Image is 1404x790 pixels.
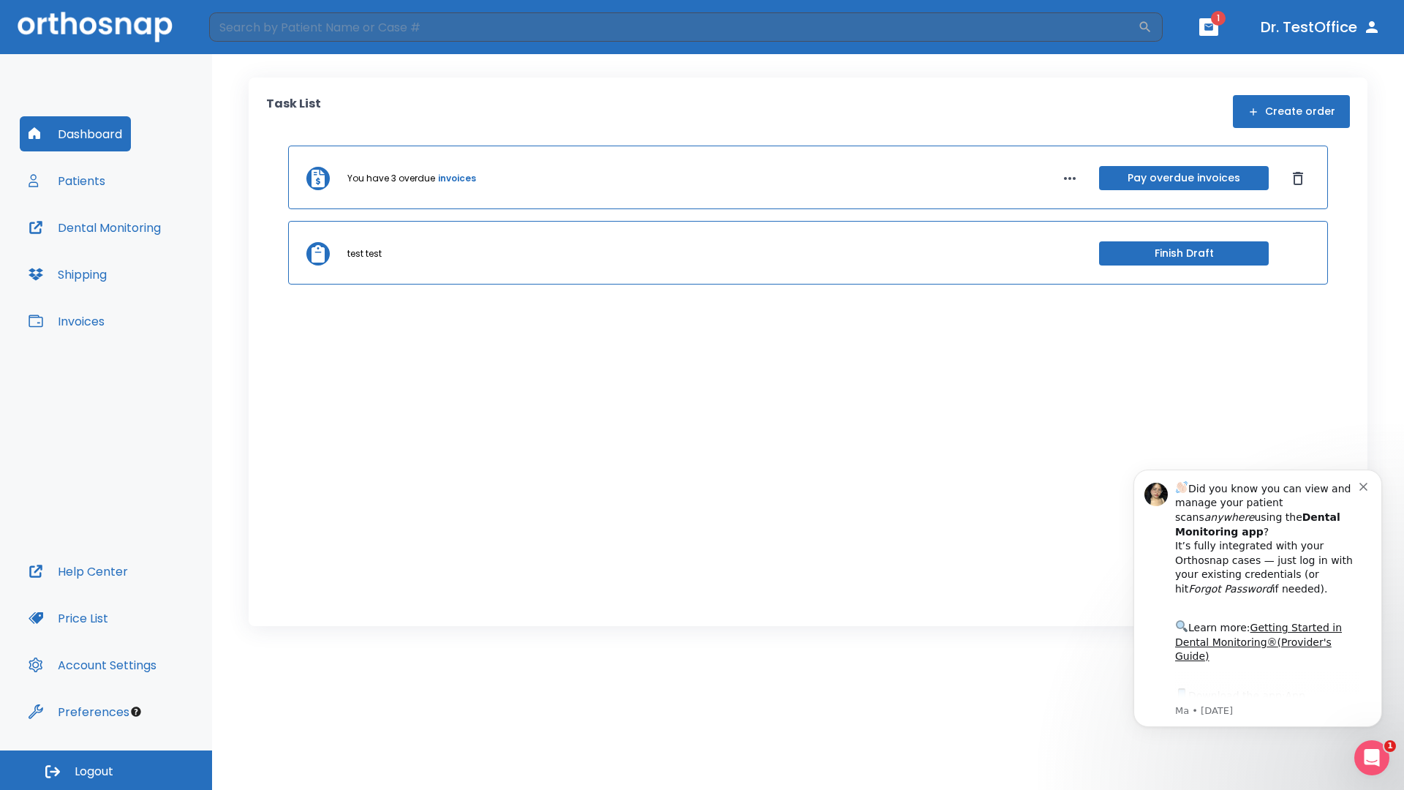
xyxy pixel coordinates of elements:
[20,647,165,682] button: Account Settings
[347,247,382,260] p: test test
[1255,14,1386,40] button: Dr. TestOffice
[20,601,117,636] button: Price List
[20,694,138,729] button: Preferences
[1211,11,1226,26] span: 1
[1099,241,1269,266] button: Finish Draft
[20,210,170,245] button: Dental Monitoring
[438,172,476,185] a: invoices
[1286,167,1310,190] button: Dismiss
[20,554,137,589] button: Help Center
[75,764,113,780] span: Logout
[20,257,116,292] button: Shipping
[209,12,1138,42] input: Search by Patient Name or Case #
[1111,451,1404,783] iframe: Intercom notifications message
[1384,740,1396,752] span: 1
[129,705,143,718] div: Tooltip anchor
[347,172,435,185] p: You have 3 overdue
[1354,740,1389,775] iframe: Intercom live chat
[20,163,114,198] button: Patients
[266,95,321,128] p: Task List
[1099,166,1269,190] button: Pay overdue invoices
[20,304,113,339] button: Invoices
[1233,95,1350,128] button: Create order
[20,116,131,151] button: Dashboard
[18,12,173,42] img: Orthosnap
